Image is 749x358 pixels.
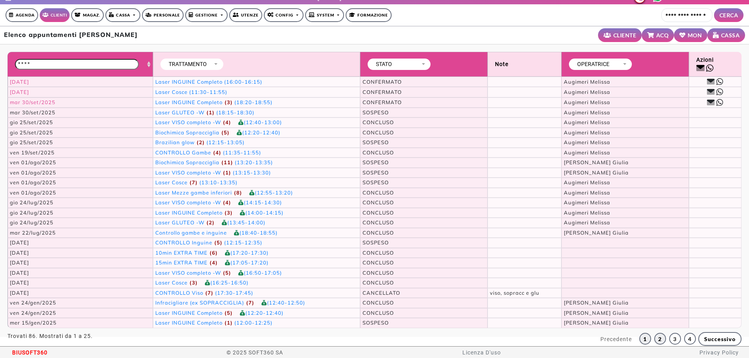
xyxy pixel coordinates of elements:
[564,299,629,306] span: [PERSON_NAME] Giulia
[208,250,218,256] span: (6)
[689,52,742,77] th: Azioni
[684,333,696,345] a: 4
[155,89,188,95] span: Clicca per vedere il dettaglio
[153,198,361,208] td: (14:15-14:30)
[10,79,29,85] a: [DATE]
[155,199,221,206] span: Clicca per vedere il dettaglio
[155,149,211,156] span: Clicca per vedere il dettaglio
[699,349,739,356] a: Privacy Policy
[204,219,215,226] span: (2)
[223,209,233,216] span: (3)
[7,198,153,208] td: gio 24/lug/2025
[155,79,223,85] span: Clicca per vedere il dettaglio
[346,8,392,22] a: Formazione
[598,28,642,42] a: CLIENTE
[372,60,419,68] div: STATO
[211,149,221,156] span: (4)
[155,229,227,236] span: Clicca per vedere il dettaglio
[7,258,153,268] td: [DATE]
[155,319,223,326] span: Clicca per vedere il dettaglio
[153,298,361,308] td: (12:40-12:50)
[153,148,361,158] td: (11:35-11:55)
[221,199,231,206] span: (4)
[7,117,153,128] td: gio 25/set/2025
[363,319,389,326] span: SOSPESO
[153,248,361,258] td: (17:20-17:30)
[363,179,389,185] span: SOSPESO
[153,138,361,148] td: (12:15-13:05)
[105,8,140,22] a: Cassa
[363,79,402,85] span: CONFERMATO
[6,8,38,22] a: Agenda
[264,8,304,22] a: Config
[564,169,629,176] span: [PERSON_NAME] Giulia
[363,250,394,256] span: CONCLUSO
[7,128,153,138] td: gio 25/set/2025
[4,31,138,39] h2: Elenco appuntamenti [PERSON_NAME]
[142,8,184,22] a: Personale
[564,229,629,236] span: [PERSON_NAME] Giulia
[573,60,620,68] div: OPERATRICE
[363,279,394,286] span: CONCLUSO
[363,239,389,246] span: SOSPESO
[363,159,389,165] span: SOSPESO
[212,239,223,246] span: (5)
[7,138,153,148] td: gio 25/set/2025
[564,79,610,85] span: Augimeri Melissa
[153,77,361,87] td: (16:00-16:15)
[363,169,389,176] span: SOSPESO
[564,139,610,145] span: Augimeri Melissa
[155,310,223,316] span: Clicca per vedere il dettaglio
[7,308,153,318] td: ven 24/gen/2025
[7,52,153,77] th: Data: activate to sort column ascending
[7,228,153,238] td: mar 22/lug/2025
[153,158,361,168] td: (13:20-13:35)
[363,139,389,145] span: SOSPESO
[153,268,361,278] td: (16:50-17:05)
[363,229,394,236] span: CONCLUSO
[564,99,610,105] span: Augimeri Melissa
[153,308,361,318] td: (12:20-12:40)
[7,278,153,288] td: [DATE]
[363,129,394,136] span: CONCLUSO
[462,349,501,356] a: Licenza D'uso
[7,318,153,328] td: mer 15/gen/2025
[153,108,361,118] td: (18:15-18:30)
[363,89,402,95] span: CONFERMATO
[155,159,219,165] span: Clicca per vedere il dettaglio
[155,109,204,116] span: Clicca per vedere il dettaglio
[7,168,153,178] td: ven 01/ago/2025
[185,8,228,22] a: Gestione
[7,108,153,118] td: mar 30/set/2025
[707,28,745,42] a: CASSA
[7,208,153,218] td: gio 24/lug/2025
[155,250,208,256] span: Clicca per vedere il dettaglio
[642,28,674,42] a: ACQ
[153,97,361,108] td: (18:20-18:55)
[656,31,669,39] small: ACQ
[639,333,651,345] a: 1
[229,8,262,22] a: Utenze
[153,288,361,298] td: (17:30-17:45)
[370,59,428,69] button: STATO
[561,52,689,77] th: Operatrice
[613,31,637,39] small: CLIENTE
[7,328,93,341] div: Trovati 86. Mostrati da 1 a 25.
[721,31,740,39] small: CASSA
[10,89,29,95] a: [DATE]
[155,139,195,145] span: Clicca per vedere il dettaglio
[594,332,638,347] a: Precedente
[155,239,212,246] span: Clicca per vedere il dettaglio
[153,208,361,218] td: (14:00-14:15)
[223,310,233,316] span: (5)
[564,189,610,196] span: Augimeri Melissa
[153,128,361,138] td: (12:20-12:40)
[71,8,104,22] a: Magaz.
[155,99,223,105] span: Clicca per vedere il dettaglio
[363,199,394,206] span: CONCLUSO
[698,332,742,346] a: Successivo
[363,219,394,226] span: CONCLUSO
[305,8,344,22] a: SYSTEM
